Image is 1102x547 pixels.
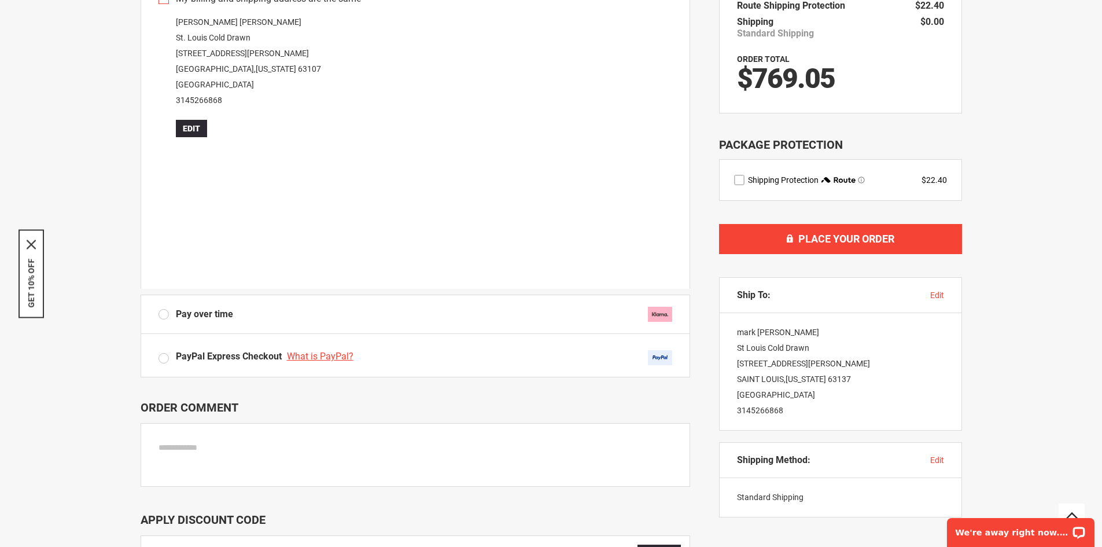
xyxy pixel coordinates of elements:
[737,493,804,502] span: Standard Shipping
[141,513,266,527] span: Apply Discount Code
[27,258,36,307] button: GET 10% OFF
[930,454,944,466] button: edit
[720,313,961,430] div: mark [PERSON_NAME] St Louis Cold Drawn [STREET_ADDRESS][PERSON_NAME] SAINT LOUIS , 63137 [GEOGRAP...
[858,177,865,183] span: Learn more
[159,14,672,137] div: [PERSON_NAME] [PERSON_NAME] St. Louis Cold Drawn [STREET_ADDRESS][PERSON_NAME] [GEOGRAPHIC_DATA] ...
[648,350,672,365] img: Acceptance Mark
[719,224,962,254] button: Place Your Order
[737,62,835,95] span: $769.05
[176,96,222,105] a: 3145266868
[734,174,947,186] div: route shipping protection selector element
[930,456,944,465] span: edit
[737,454,810,466] span: Shipping Method:
[27,240,36,249] button: Close
[176,120,207,137] button: Edit
[930,289,944,301] button: edit
[176,308,233,321] span: Pay over time
[287,351,353,362] span: What is PayPal?
[930,291,944,300] span: edit
[798,233,894,245] span: Place Your Order
[648,307,672,322] img: klarna.svg
[176,351,282,362] span: PayPal Express Checkout
[737,289,771,301] span: Ship To:
[141,401,690,414] p: Order Comment
[737,54,790,64] strong: Order Total
[156,141,675,289] iframe: Secure payment input frame
[920,16,944,27] span: $0.00
[939,511,1102,547] iframe: LiveChat chat widget
[748,175,819,185] span: Shipping Protection
[786,375,826,384] span: [US_STATE]
[737,16,773,27] span: Shipping
[27,240,36,249] svg: close icon
[719,137,962,153] div: Package Protection
[256,64,296,74] span: [US_STATE]
[287,351,356,362] a: What is PayPal?
[737,28,814,39] span: Standard Shipping
[922,174,947,186] div: $22.40
[183,124,200,133] span: Edit
[737,406,783,415] a: 3145266868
